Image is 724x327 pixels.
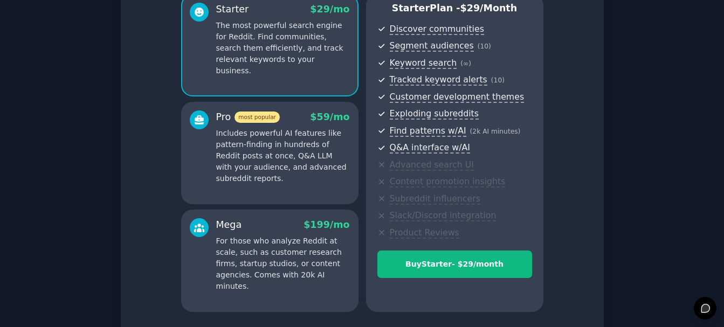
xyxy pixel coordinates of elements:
[216,218,242,232] div: Mega
[390,210,497,221] span: Slack/Discord integration
[390,126,466,137] span: Find patterns w/AI
[235,112,280,123] span: most popular
[390,193,480,205] span: Subreddit influencers
[216,20,350,76] p: The most powerful search engine for Reddit. Find communities, search them efficiently, and track ...
[216,128,350,184] p: Includes powerful AI features like pattern-finding in hundreds of Reddit posts at once, Q&A LLM w...
[390,74,487,86] span: Tracked keyword alerts
[390,142,470,154] span: Q&A interface w/AI
[377,251,532,278] button: BuyStarter- $29/month
[390,159,474,171] span: Advanced search UI
[310,4,349,15] span: $ 29 /mo
[390,176,506,187] span: Content promotion insights
[377,2,532,15] p: Starter Plan -
[216,3,249,16] div: Starter
[390,92,525,103] span: Customer development themes
[378,259,532,270] div: Buy Starter - $ 29 /month
[390,24,484,35] span: Discover communities
[460,3,518,13] span: $ 29 /month
[390,40,474,52] span: Segment audiences
[310,112,349,122] span: $ 59 /mo
[470,128,521,135] span: ( 2k AI minutes )
[460,60,471,67] span: ( ∞ )
[390,227,459,239] span: Product Reviews
[216,110,280,124] div: Pro
[491,76,505,84] span: ( 10 )
[390,58,457,69] span: Keyword search
[390,108,479,120] span: Exploding subreddits
[216,235,350,292] p: For those who analyze Reddit at scale, such as customer research firms, startup studios, or conte...
[478,43,491,50] span: ( 10 )
[304,219,349,230] span: $ 199 /mo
